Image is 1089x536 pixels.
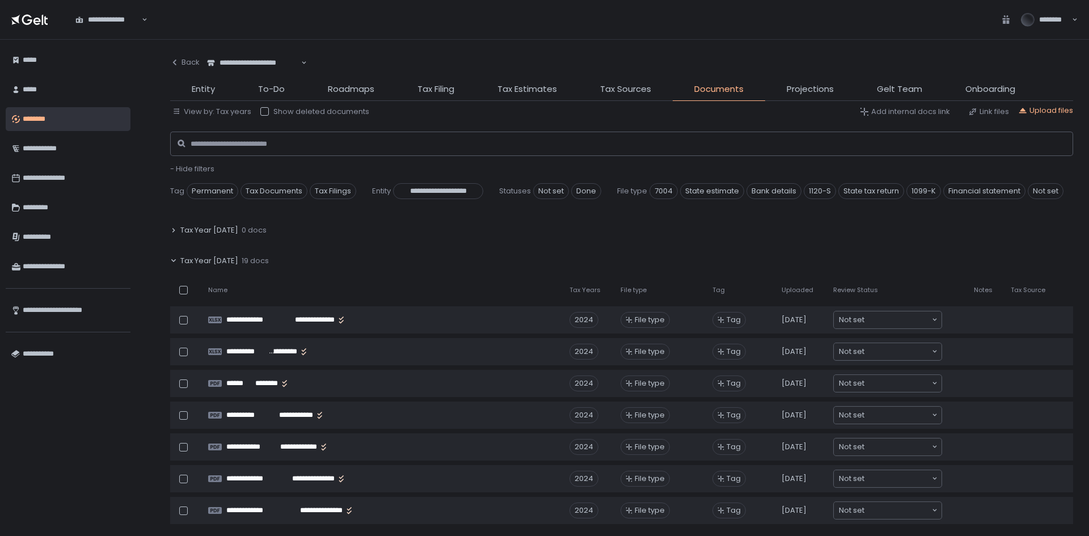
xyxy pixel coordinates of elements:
span: Tax Source [1011,286,1045,294]
div: 2024 [569,344,598,360]
span: Tag [727,378,741,389]
span: File type [635,474,665,484]
span: State tax return [838,183,904,199]
span: Tax Year [DATE] [180,256,238,266]
input: Search for option [864,505,931,516]
span: Tag [727,474,741,484]
span: Entity [372,186,391,196]
span: Tax Estimates [497,83,557,96]
span: [DATE] [782,474,807,484]
div: Search for option [834,407,942,424]
div: Search for option [834,375,942,392]
span: Tag [727,442,741,452]
span: [DATE] [782,505,807,516]
span: Roadmaps [328,83,374,96]
span: Notes [974,286,993,294]
span: 0 docs [242,225,267,235]
input: Search for option [864,441,931,453]
div: 2024 [569,439,598,455]
div: Search for option [200,51,307,75]
span: Not set [533,183,569,199]
span: Tax Documents [240,183,307,199]
span: File type [617,186,647,196]
span: [DATE] [782,442,807,452]
span: Gelt Team [877,83,922,96]
span: Tag [727,347,741,357]
button: Add internal docs link [860,107,950,117]
button: Back [170,51,200,74]
span: Not set [839,441,864,453]
span: Tag [727,505,741,516]
span: Tag [727,410,741,420]
span: Not set [839,314,864,326]
input: Search for option [864,410,931,421]
div: Search for option [834,438,942,455]
input: Search for option [864,473,931,484]
span: File type [621,286,647,294]
input: Search for option [140,14,141,26]
span: Not set [839,410,864,421]
span: Not set [839,378,864,389]
span: To-Do [258,83,285,96]
div: Back [170,57,200,67]
span: File type [635,378,665,389]
input: Search for option [299,57,300,69]
span: 19 docs [242,256,269,266]
span: Statuses [499,186,531,196]
input: Search for option [864,346,931,357]
span: Uploaded [782,286,813,294]
span: File type [635,315,665,325]
input: Search for option [864,314,931,326]
div: 2024 [569,471,598,487]
span: - Hide filters [170,163,214,174]
span: Tag [712,286,725,294]
span: File type [635,347,665,357]
span: Projections [787,83,834,96]
span: [DATE] [782,378,807,389]
span: Tag [727,315,741,325]
span: [DATE] [782,410,807,420]
button: - Hide filters [170,164,214,174]
span: 1099-K [906,183,941,199]
span: Tax Filing [417,83,454,96]
span: State estimate [680,183,744,199]
span: Name [208,286,227,294]
button: Link files [968,107,1009,117]
span: Bank details [746,183,801,199]
span: Not set [839,505,864,516]
span: [DATE] [782,347,807,357]
div: 2024 [569,312,598,328]
span: Not set [839,346,864,357]
span: File type [635,442,665,452]
div: Search for option [834,343,942,360]
span: Review Status [833,286,878,294]
span: 1120-S [804,183,836,199]
span: Tax Year [DATE] [180,225,238,235]
div: Search for option [834,470,942,487]
span: File type [635,410,665,420]
span: File type [635,505,665,516]
span: Permanent [187,183,238,199]
span: [DATE] [782,315,807,325]
span: Documents [694,83,744,96]
div: Search for option [68,8,147,32]
span: Done [571,183,601,199]
span: Onboarding [965,83,1015,96]
span: Tax Years [569,286,601,294]
div: Search for option [834,502,942,519]
span: Tag [170,186,184,196]
button: Upload files [1018,105,1073,116]
div: 2024 [569,407,598,423]
span: Entity [192,83,215,96]
div: Search for option [834,311,942,328]
div: 2024 [569,503,598,518]
input: Search for option [864,378,931,389]
span: Tax Sources [600,83,651,96]
button: View by: Tax years [172,107,251,117]
div: 2024 [569,375,598,391]
span: Not set [1028,183,1063,199]
span: 7004 [649,183,678,199]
